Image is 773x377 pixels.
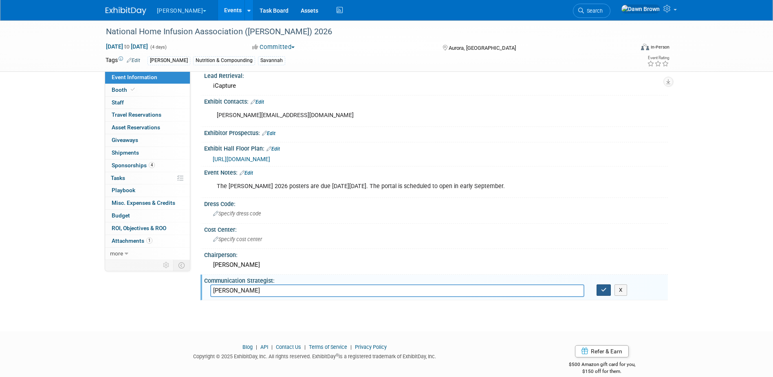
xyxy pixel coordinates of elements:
[251,99,264,105] a: Edit
[105,235,190,247] a: Attachments1
[105,71,190,84] a: Event Information
[173,260,190,271] td: Toggle Event Tabs
[159,260,174,271] td: Personalize Event Tab Strip
[348,344,354,350] span: |
[105,222,190,235] a: ROI, Objectives & ROO
[112,162,155,169] span: Sponsorships
[614,284,627,296] button: X
[105,197,190,209] a: Misc. Expenses & Credits
[204,142,668,153] div: Exhibit Hall Floor Plan:
[573,4,610,18] a: Search
[193,56,255,65] div: Nutrition & Compounding
[240,170,253,176] a: Edit
[254,344,259,350] span: |
[149,162,155,168] span: 4
[106,7,146,15] img: ExhibitDay
[213,236,262,242] span: Specify cost center
[276,344,301,350] a: Contact Us
[110,250,123,257] span: more
[106,56,140,65] td: Tags
[536,356,668,375] div: $500 Amazon gift card for you,
[536,368,668,375] div: $150 off for them.
[105,122,190,134] a: Asset Reservations
[355,344,387,350] a: Privacy Policy
[111,175,125,181] span: Tasks
[336,353,339,357] sup: ®
[650,44,669,50] div: In-Person
[105,160,190,172] a: Sponsorships4
[112,212,130,219] span: Budget
[112,99,124,106] span: Staff
[112,124,160,131] span: Asset Reservations
[213,156,270,162] a: [URL][DOMAIN_NAME]
[575,345,629,357] a: Refer & Earn
[211,107,578,124] div: [PERSON_NAME][EMAIL_ADDRESS][DOMAIN_NAME]
[112,149,139,156] span: Shipments
[123,43,131,50] span: to
[266,146,280,152] a: Edit
[112,137,138,143] span: Giveaways
[105,97,190,109] a: Staff
[105,184,190,197] a: Playbook
[105,134,190,146] a: Giveaways
[103,24,622,39] div: National Home Infusion Aassociation ([PERSON_NAME]) 2026
[105,210,190,222] a: Budget
[204,95,668,106] div: Exhibit Contacts:
[131,87,135,92] i: Booth reservation complete
[146,237,152,244] span: 1
[105,172,190,184] a: Tasks
[204,198,668,208] div: Dress Code:
[112,86,137,93] span: Booth
[204,166,668,177] div: Event Notes:
[242,344,253,350] a: Blog
[302,344,308,350] span: |
[105,147,190,159] a: Shipments
[204,70,668,80] div: Lead Retrieval:
[105,109,190,121] a: Travel Reservations
[150,44,167,50] span: (4 days)
[210,80,662,92] div: iCapture
[204,127,668,137] div: Exhibitor Prospectus:
[269,344,275,350] span: |
[647,56,669,60] div: Event Rating
[204,249,668,259] div: Chairperson:
[105,248,190,260] a: more
[112,237,152,244] span: Attachments
[309,344,347,350] a: Terms of Service
[148,56,190,65] div: [PERSON_NAME]
[127,58,140,63] a: Edit
[112,187,135,193] span: Playbook
[584,8,603,14] span: Search
[204,224,668,234] div: Cost Center:
[211,178,578,195] div: The [PERSON_NAME] 2026 posters are due [DATE][DATE]. The portal is scheduled to open in early Sep...
[112,225,166,231] span: ROI, Objectives & ROO
[106,43,148,50] span: [DATE] [DATE]
[210,259,662,271] div: [PERSON_NAME]
[641,44,649,50] img: Format-Inperson.png
[621,4,660,13] img: Dawn Brown
[204,275,668,285] div: Communication Strategist:
[258,56,285,65] div: Savannah
[106,351,524,360] div: Copyright © 2025 ExhibitDay, Inc. All rights reserved. ExhibitDay is a registered trademark of Ex...
[112,111,161,118] span: Travel Reservations
[262,131,275,136] a: Edit
[213,211,261,217] span: Specify dress code
[105,84,190,96] a: Booth
[112,200,175,206] span: Misc. Expenses & Credits
[112,74,157,80] span: Event Information
[449,45,516,51] span: Aurora, [GEOGRAPHIC_DATA]
[586,42,670,55] div: Event Format
[260,344,268,350] a: API
[249,43,298,51] button: Committed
